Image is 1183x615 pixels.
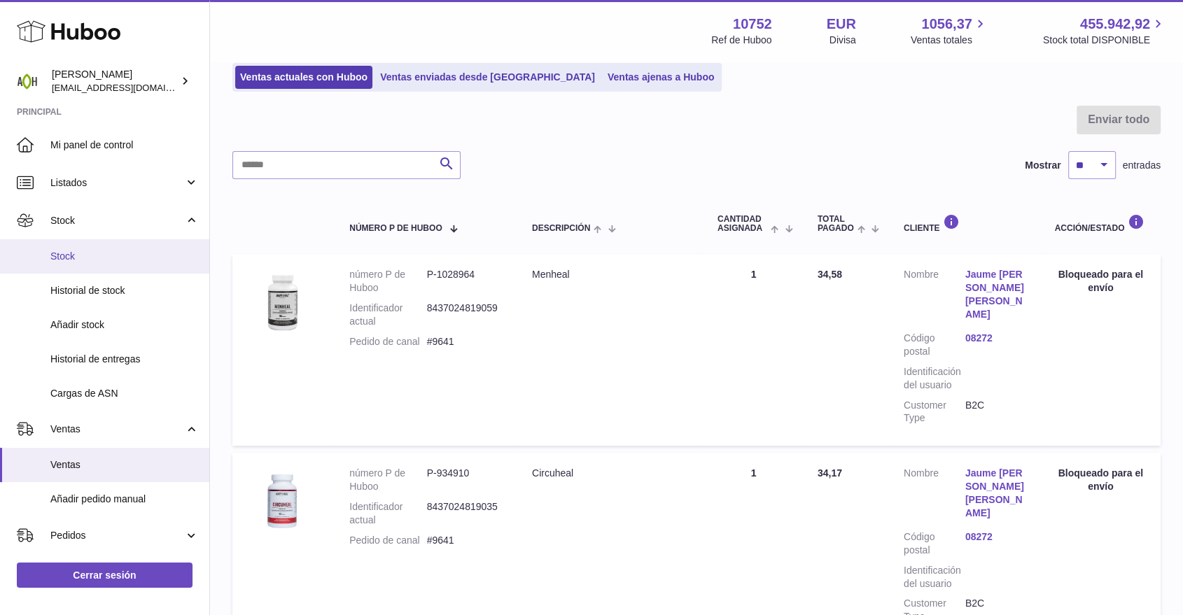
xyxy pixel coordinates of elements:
[1025,159,1060,172] label: Mostrar
[427,335,504,348] dd: #9641
[532,268,689,281] div: Menheal
[50,423,184,436] span: Ventas
[904,399,965,425] dt: Customer Type
[17,71,38,92] img: info@adaptohealue.com
[1080,15,1150,34] span: 455.942,92
[603,66,720,89] a: Ventas ajenas a Huboo
[1043,34,1166,47] span: Stock total DISPONIBLE
[818,467,842,479] span: 34,17
[349,268,426,295] dt: número P de Huboo
[965,268,1027,321] a: Jaume [PERSON_NAME] [PERSON_NAME]
[911,15,988,47] a: 1056,37 Ventas totales
[349,534,426,547] dt: Pedido de canal
[717,215,768,233] span: Cantidad ASIGNADA
[921,15,972,34] span: 1056,37
[50,214,184,227] span: Stock
[532,467,689,480] div: Circuheal
[349,224,442,233] span: número P de Huboo
[50,176,184,190] span: Listados
[427,500,504,527] dd: 8437024819035
[427,302,504,328] dd: 8437024819059
[904,332,965,358] dt: Código postal
[965,332,1027,345] a: 08272
[818,269,842,280] span: 34,58
[827,15,856,34] strong: EUR
[52,68,178,94] div: [PERSON_NAME]
[829,34,856,47] div: Divisa
[1123,159,1161,172] span: entradas
[965,399,1027,425] dd: B2C
[50,284,199,297] span: Historial de stock
[246,268,316,338] img: 107521737971745.png
[904,530,965,557] dt: Código postal
[50,458,199,472] span: Ventas
[235,66,372,89] a: Ventas actuales con Huboo
[349,467,426,493] dt: número P de Huboo
[50,139,199,152] span: Mi panel de control
[904,268,965,325] dt: Nombre
[50,387,199,400] span: Cargas de ASN
[349,335,426,348] dt: Pedido de canal
[50,353,199,366] span: Historial de entregas
[52,82,206,93] span: [EMAIL_ADDRESS][DOMAIN_NAME]
[904,467,965,523] dt: Nombre
[965,530,1027,544] a: 08272
[818,215,854,233] span: Total pagado
[532,224,590,233] span: Descripción
[50,493,199,506] span: Añadir pedido manual
[1055,467,1147,493] div: Bloqueado para el envío
[1043,15,1166,47] a: 455.942,92 Stock total DISPONIBLE
[904,564,965,591] dt: Identificación del usuario
[50,529,184,542] span: Pedidos
[50,250,199,263] span: Stock
[965,467,1027,520] a: Jaume [PERSON_NAME] [PERSON_NAME]
[711,34,771,47] div: Ref de Huboo
[17,563,192,588] a: Cerrar sesión
[1055,214,1147,233] div: Acción/Estado
[1055,268,1147,295] div: Bloqueado para el envío
[375,66,600,89] a: Ventas enviadas desde [GEOGRAPHIC_DATA]
[911,34,988,47] span: Ventas totales
[427,534,504,547] dd: #9641
[427,268,504,295] dd: P-1028964
[904,214,1027,233] div: Cliente
[50,318,199,332] span: Añadir stock
[246,467,316,537] img: 107521706523544.jpg
[349,500,426,527] dt: Identificador actual
[703,254,804,446] td: 1
[733,15,772,34] strong: 10752
[904,365,965,392] dt: Identificación del usuario
[427,467,504,493] dd: P-934910
[349,302,426,328] dt: Identificador actual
